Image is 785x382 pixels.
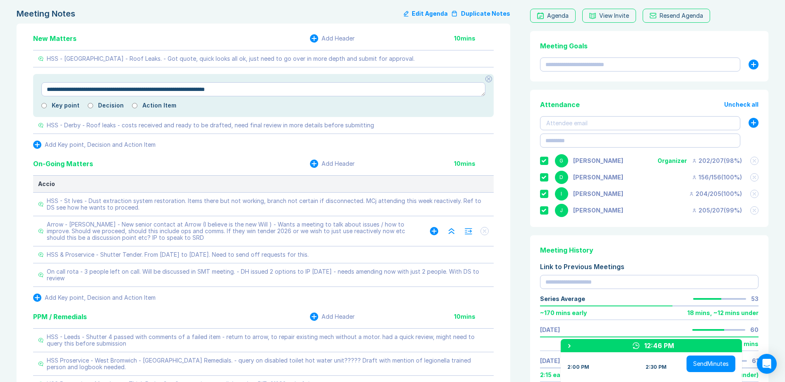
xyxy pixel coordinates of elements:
div: Link to Previous Meetings [540,262,759,272]
div: 202 / 207 ( 98 %) [692,158,742,164]
div: 2:15 early [540,372,568,378]
div: Series Average [540,296,585,302]
button: Uncheck all [724,101,759,108]
div: HSS - Leeds - Shutter 4 passed with comments of a failed item - return to arrow, to repair existi... [47,334,489,347]
div: HSS & Proservice - Shutter Tender. From [DATE] to [DATE]. Need to send off requests for this. [47,251,309,258]
a: [DATE] [540,358,560,364]
div: Add Key point, Decision and Action Item [45,141,156,148]
button: Duplicate Notes [451,9,510,19]
button: Add Header [310,313,355,321]
div: 60 [750,327,759,333]
div: Gemma White [573,158,623,164]
div: HSS - [GEOGRAPHIC_DATA] - Roof Leaks. - Got quote, quick looks all ok, just need to go over in mo... [47,55,415,62]
div: Add Key point, Decision and Action Item [45,294,156,301]
div: 61 [752,358,759,364]
button: Add Key point, Decision and Action Item [33,141,156,149]
div: Add Header [322,160,355,167]
label: Decision [98,102,124,109]
button: View Invite [582,9,636,23]
div: 12:46 PM [644,341,674,351]
div: 10 mins [454,313,494,320]
div: Open Intercom Messenger [757,354,777,374]
div: Jonny Welbourn [573,207,623,214]
div: J [555,204,568,217]
div: Meeting Goals [540,41,759,51]
button: Add Header [310,160,355,168]
button: Resend Agenda [643,9,710,23]
a: [DATE] [540,327,560,333]
div: 156 / 156 ( 100 %) [692,174,742,181]
div: G [555,154,568,167]
div: Accio [38,181,489,187]
div: 205 / 207 ( 99 %) [692,207,742,214]
div: 2:00 PM [567,364,589,370]
div: New Matters [33,33,77,43]
div: 18 mins , ~ 12 mins under [687,310,759,316]
div: View Invite [599,12,629,19]
div: ( 29 under ) [728,372,759,378]
div: Organizer [658,158,687,164]
div: Meeting History [540,245,759,255]
a: Agenda [530,9,576,23]
label: Key point [52,102,79,109]
div: ~ 170 mins early [540,310,587,316]
button: Add Key point, Decision and Action Item [33,294,156,302]
div: I [555,187,568,201]
button: SendMinutes [687,356,735,372]
div: 10 mins [454,160,494,167]
div: 10 mins [454,35,494,42]
div: PPM / Remedials [33,312,87,322]
button: Edit Agenda [404,9,448,19]
div: Iain Parnell [573,191,623,197]
div: Add Header [322,313,355,320]
div: 2:30 PM [646,364,667,370]
div: Meeting Notes [17,9,75,19]
div: Attendance [540,100,580,110]
div: Arrow - [PERSON_NAME] - New senior contact at Arrow (I believe is the new Will ) - Wants a meetin... [47,221,413,241]
div: HSS Proservice - West Bromwich - [GEOGRAPHIC_DATA] Remedials. - query on disabled toilet hot wate... [47,357,489,370]
div: 53 [751,296,759,302]
div: Resend Agenda [660,12,703,19]
div: Agenda [547,12,569,19]
div: Add Header [322,35,355,42]
div: David Hayter [573,174,623,181]
div: 204 / 205 ( 100 %) [689,191,742,197]
div: On-Going Matters [33,159,93,169]
div: HSS - Derby - Roof leaks - costs received and ready to be drafted, need final review in more deta... [47,122,374,129]
label: Action Item [142,102,176,109]
div: HSS - St Ives - Dust extraction system restoration. Items there but not working, branch not certa... [47,198,489,211]
div: 30 mins [735,341,759,347]
button: Add Header [310,34,355,43]
div: D [555,171,568,184]
div: On call rota - 3 people left on call. Will be discussed in SMT meeting. - DH issued 2 options to ... [47,268,489,282]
